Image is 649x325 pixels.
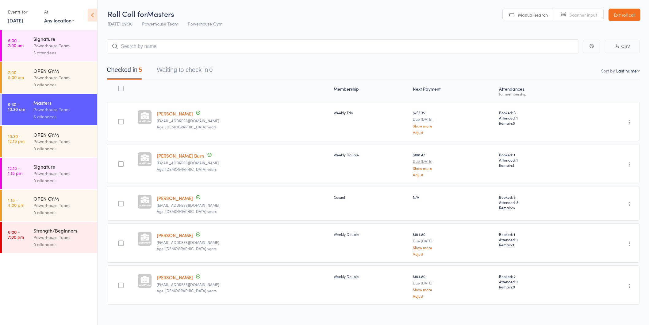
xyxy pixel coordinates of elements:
[413,130,494,134] a: Adjust
[33,170,92,177] div: Powerhouse Team
[188,21,222,27] span: Powerhouse Gym
[413,124,494,128] a: Show more
[33,227,92,234] div: Strength/Beginners
[413,274,494,298] div: $184.80
[413,294,494,298] a: Adjust
[2,222,97,253] a: 6:00 -7:00 pmStrength/BeginnersPowerhouse Team0 attendees
[2,126,97,157] a: 10:30 -12:15 pmOPEN GYMPowerhouse Team0 attendees
[413,159,494,163] small: Due [DATE]
[334,232,408,237] div: Weekly Double
[142,21,178,27] span: Powerhouse Team
[2,158,97,189] a: 12:15 -1:15 pmSignaturePowerhouse Team0 attendees
[108,9,147,19] span: Roll Call for
[513,205,515,210] span: 6
[570,12,597,18] span: Scanner input
[499,162,579,168] span: Remain:
[413,110,494,134] div: $233.35
[33,202,92,209] div: Powerhouse Team
[157,282,329,287] small: quinnsan@icloud.com
[413,252,494,256] a: Adjust
[334,152,408,157] div: Weekly Double
[33,106,92,113] div: Powerhouse Team
[499,274,579,279] span: Booked: 2
[410,83,497,99] div: Next Payment
[413,117,494,121] small: Due [DATE]
[499,115,579,120] span: Attended: 1
[33,81,92,88] div: 0 attendees
[8,38,24,48] time: 6:00 - 7:00 am
[334,110,408,115] div: Weekly Trio
[413,245,494,249] a: Show more
[147,9,174,19] span: Masters
[8,198,24,207] time: 1:15 - 4:00 pm
[33,241,92,248] div: 0 attendees
[2,190,97,221] a: 1:15 -4:00 pmOPEN GYMPowerhouse Team0 attendees
[33,99,92,106] div: Masters
[499,237,579,242] span: Attended: 1
[499,200,579,205] span: Attended: 3
[33,74,92,81] div: Powerhouse Team
[2,62,97,93] a: 7:00 -8:00 amOPEN GYMPowerhouse Team0 attendees
[157,152,204,159] a: [PERSON_NAME] Burn
[518,12,548,18] span: Manual search
[33,234,92,241] div: Powerhouse Team
[33,131,92,138] div: OPEN GYM
[8,7,38,17] div: Events for
[33,42,92,49] div: Powerhouse Team
[33,67,92,74] div: OPEN GYM
[413,239,494,243] small: Due [DATE]
[413,232,494,256] div: $184.80
[413,152,494,176] div: $188.47
[499,205,579,210] span: Remain:
[334,274,408,279] div: Weekly Double
[8,229,24,239] time: 6:00 - 7:00 pm
[499,232,579,237] span: Booked: 1
[157,161,329,165] small: mburn2535@gmail.com
[107,63,142,80] button: Checked in5
[157,274,193,280] a: [PERSON_NAME]
[8,134,25,143] time: 10:30 - 12:15 pm
[33,145,92,152] div: 0 attendees
[334,194,408,200] div: Casual
[33,195,92,202] div: OPEN GYM
[157,240,329,245] small: jennimars@yahoo.com
[331,83,410,99] div: Membership
[413,288,494,292] a: Show more
[413,166,494,170] a: Show more
[157,232,193,238] a: [PERSON_NAME]
[616,68,637,74] div: Last name
[413,194,494,200] div: N/A
[499,92,579,96] div: for membership
[33,209,92,216] div: 0 attendees
[499,110,579,115] span: Booked: 3
[499,120,579,126] span: Remain:
[499,157,579,162] span: Attended: 1
[499,242,579,247] span: Remain:
[157,124,217,129] span: Age: [DEMOGRAPHIC_DATA] years
[157,110,193,117] a: [PERSON_NAME]
[108,21,132,27] span: [DATE] 09:30
[107,39,578,53] input: Search by name
[44,7,75,17] div: At
[609,9,640,21] a: Exit roll call
[601,68,615,74] label: Sort by
[499,194,579,200] span: Booked: 3
[157,166,217,172] span: Age: [DEMOGRAPHIC_DATA] years
[139,66,142,73] div: 5
[413,281,494,285] small: Due [DATE]
[2,30,97,61] a: 6:00 -7:00 amSignaturePowerhouse Team3 attendees
[513,162,514,168] span: 1
[33,163,92,170] div: Signature
[413,173,494,177] a: Adjust
[157,246,217,251] span: Age: [DEMOGRAPHIC_DATA] years
[605,40,640,53] button: CSV
[157,203,329,207] small: Mich@desheaney.com.au
[499,279,579,284] span: Attended: 1
[157,209,217,214] span: Age: [DEMOGRAPHIC_DATA] years
[33,113,92,120] div: 5 attendees
[157,63,213,80] button: Waiting to check in0
[2,94,97,125] a: 9:30 -10:30 amMastersPowerhouse Team5 attendees
[499,152,579,157] span: Booked: 1
[157,288,217,293] span: Age: [DEMOGRAPHIC_DATA] years
[157,119,329,123] small: belld2524@gmail.com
